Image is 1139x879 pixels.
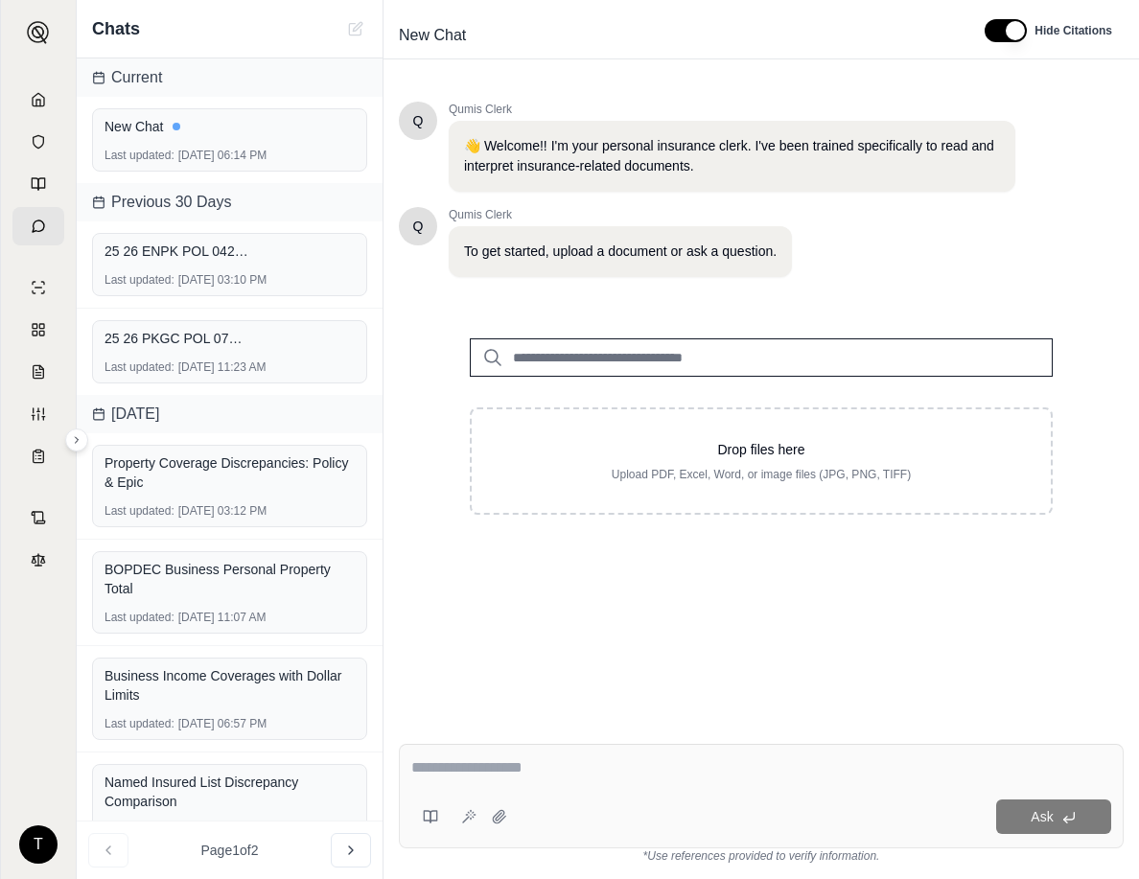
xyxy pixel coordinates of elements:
[105,560,355,598] div: BOPDEC Business Personal Property Total
[105,716,174,731] span: Last updated:
[413,217,424,236] span: Hello
[105,148,355,163] div: [DATE] 06:14 PM
[105,148,174,163] span: Last updated:
[449,207,792,222] span: Qumis Clerk
[12,498,64,537] a: Contract Analysis
[105,666,355,705] div: Business Income Coverages with Dollar Limits
[105,610,355,625] div: [DATE] 11:07 AM
[12,81,64,119] a: Home
[12,207,64,245] a: Chat
[19,825,58,864] div: T
[105,242,248,261] span: 25 26 ENPK POL 042825 pol#ZCC-71N87878-25-SK.pdf
[996,799,1111,834] button: Ask
[344,17,367,40] button: New Chat
[12,268,64,307] a: Single Policy
[464,242,777,262] p: To get started, upload a document or ask a question.
[12,353,64,391] a: Claim Coverage
[1031,809,1053,824] span: Ask
[27,21,50,44] img: Expand sidebar
[105,716,355,731] div: [DATE] 06:57 PM
[105,503,355,519] div: [DATE] 03:12 PM
[12,311,64,349] a: Policy Comparisons
[105,329,248,348] span: 25 26 PKGC POL 070125 Renewal S 2577533.pdf
[464,136,1000,176] p: 👋 Welcome!! I'm your personal insurance clerk. I've been trained specifically to read and interpr...
[12,165,64,203] a: Prompt Library
[391,20,962,51] div: Edit Title
[1034,23,1112,38] span: Hide Citations
[502,467,1020,482] p: Upload PDF, Excel, Word, or image files (JPG, PNG, TIFF)
[105,359,355,375] div: [DATE] 11:23 AM
[105,453,355,492] div: Property Coverage Discrepancies: Policy & Epic
[399,848,1124,864] div: *Use references provided to verify information.
[105,272,355,288] div: [DATE] 03:10 PM
[77,183,383,221] div: Previous 30 Days
[19,13,58,52] button: Expand sidebar
[105,773,355,811] div: Named Insured List Discrepancy Comparison
[92,15,140,42] span: Chats
[12,123,64,161] a: Documents Vault
[502,440,1020,459] p: Drop files here
[105,503,174,519] span: Last updated:
[77,58,383,97] div: Current
[201,841,259,860] span: Page 1 of 2
[12,437,64,475] a: Coverage Table
[105,117,355,136] div: New Chat
[12,541,64,579] a: Legal Search Engine
[105,272,174,288] span: Last updated:
[449,102,1015,117] span: Qumis Clerk
[105,610,174,625] span: Last updated:
[77,395,383,433] div: [DATE]
[65,428,88,451] button: Expand sidebar
[105,359,174,375] span: Last updated:
[413,111,424,130] span: Hello
[12,395,64,433] a: Custom Report
[391,20,474,51] span: New Chat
